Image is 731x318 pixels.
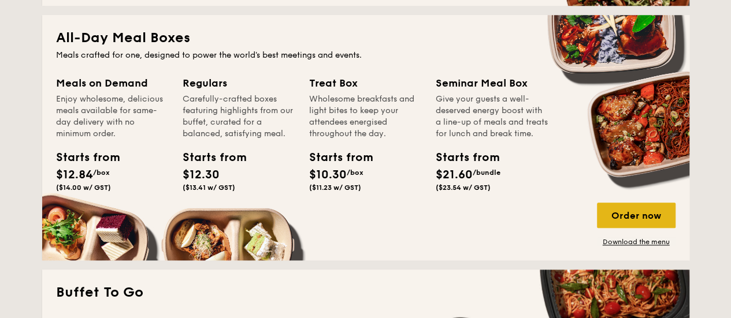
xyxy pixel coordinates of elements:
div: Meals crafted for one, designed to power the world's best meetings and events. [56,50,676,61]
div: Meals on Demand [56,75,169,91]
h2: Buffet To Go [56,283,676,302]
div: Starts from [309,149,361,166]
div: Wholesome breakfasts and light bites to keep your attendees energised throughout the day. [309,93,422,140]
div: Give your guests a well-deserved energy boost with a line-up of meals and treats for lunch and br... [436,93,548,140]
div: Treat Box [309,75,422,91]
span: $12.84 [56,168,93,182]
span: /box [347,169,363,177]
span: $21.60 [436,168,473,182]
div: Carefully-crafted boxes featuring highlights from our buffet, curated for a balanced, satisfying ... [183,93,295,140]
span: $12.30 [183,168,220,182]
div: Seminar Meal Box [436,75,548,91]
h2: All-Day Meal Boxes [56,29,676,47]
span: ($23.54 w/ GST) [436,184,491,192]
div: Starts from [436,149,488,166]
span: ($14.00 w/ GST) [56,184,111,192]
div: Regulars [183,75,295,91]
span: $10.30 [309,168,347,182]
div: Enjoy wholesome, delicious meals available for same-day delivery with no minimum order. [56,93,169,140]
span: /bundle [473,169,500,177]
span: ($11.23 w/ GST) [309,184,361,192]
span: ($13.41 w/ GST) [183,184,235,192]
a: Download the menu [597,237,676,246]
span: /box [93,169,110,177]
div: Starts from [183,149,235,166]
div: Order now [597,203,676,228]
div: Starts from [56,149,108,166]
